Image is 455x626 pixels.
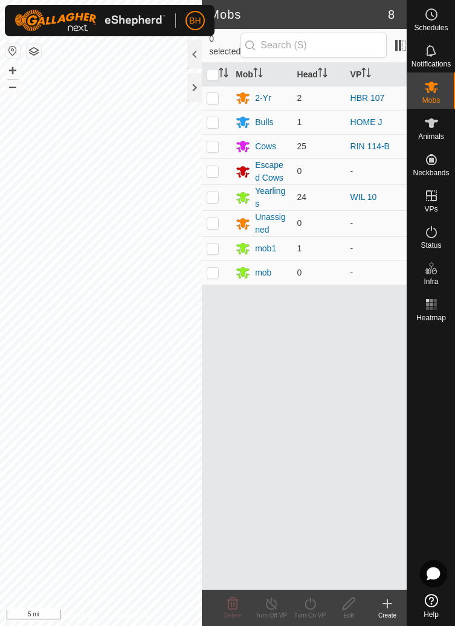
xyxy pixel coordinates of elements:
a: WIL 10 [350,192,377,202]
button: Map Layers [27,44,41,59]
td: - [346,158,407,184]
div: Unassigned [255,211,287,236]
span: 0 selected [209,33,240,58]
span: 0 [297,218,302,228]
span: Help [424,611,439,618]
span: Infra [424,278,438,285]
th: VP [346,63,407,86]
p-sorticon: Activate to sort [318,69,328,79]
a: HBR 107 [350,93,385,103]
span: Delete [224,612,242,619]
span: 2 [297,93,302,103]
span: BH [189,15,201,27]
div: mob1 [255,242,276,255]
span: Animals [418,133,444,140]
p-sorticon: Activate to sort [253,69,263,79]
span: 8 [388,5,395,24]
span: Schedules [414,24,448,31]
div: Turn On VP [291,611,329,620]
div: Cows [255,140,276,153]
p-sorticon: Activate to sort [361,69,371,79]
span: Neckbands [413,169,449,176]
th: Mob [231,63,292,86]
div: 2-Yr [255,92,271,105]
div: Yearlings [255,185,287,210]
a: Contact Us [113,610,149,621]
div: Escaped Cows [255,159,287,184]
span: Mobs [422,97,440,104]
a: HOME J [350,117,382,127]
button: – [5,79,20,94]
a: Help [407,589,455,623]
span: Status [421,242,441,249]
td: - [346,236,407,260]
button: Reset Map [5,44,20,58]
div: mob [255,266,271,279]
span: 25 [297,141,307,151]
h2: Mobs [209,7,388,22]
th: Head [292,63,346,86]
div: Create [368,611,407,620]
a: RIN 114-B [350,141,390,151]
span: 0 [297,166,302,176]
td: - [346,210,407,236]
span: 0 [297,268,302,277]
span: 1 [297,117,302,127]
span: 1 [297,244,302,253]
span: Heatmap [416,314,446,321]
p-sorticon: Activate to sort [219,69,228,79]
button: + [5,63,20,78]
span: Notifications [411,60,451,68]
a: Privacy Policy [53,610,98,621]
td: - [346,260,407,285]
span: 24 [297,192,307,202]
span: VPs [424,205,437,213]
img: Gallagher Logo [15,10,166,31]
div: Edit [329,611,368,620]
input: Search (S) [240,33,387,58]
div: Turn Off VP [252,611,291,620]
div: Bulls [255,116,273,129]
